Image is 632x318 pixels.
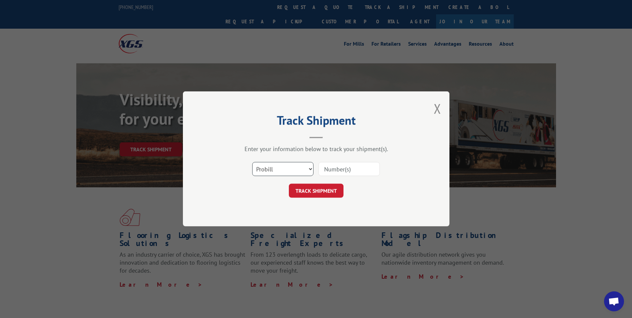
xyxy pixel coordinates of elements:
[434,100,441,117] button: Close modal
[318,162,380,176] input: Number(s)
[604,291,624,311] div: Open chat
[289,184,343,198] button: TRACK SHIPMENT
[216,116,416,128] h2: Track Shipment
[216,145,416,153] div: Enter your information below to track your shipment(s).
